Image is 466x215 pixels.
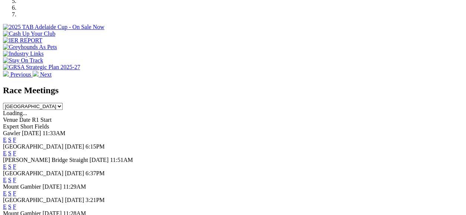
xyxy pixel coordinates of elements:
[3,71,33,78] a: Previous
[43,130,66,136] span: 11:33AM
[8,177,11,183] a: S
[13,150,16,156] a: F
[40,71,52,78] span: Next
[3,190,7,196] a: E
[3,37,42,44] img: IER REPORT
[3,197,63,203] span: [GEOGRAPHIC_DATA]
[8,137,11,143] a: S
[65,170,84,176] span: [DATE]
[19,117,30,123] span: Date
[3,57,43,64] img: Stay On Track
[8,163,11,170] a: S
[86,143,105,150] span: 6:15PM
[13,137,16,143] a: F
[8,203,11,210] a: S
[3,123,19,130] span: Expert
[3,137,7,143] a: E
[63,183,86,190] span: 11:29AM
[3,170,63,176] span: [GEOGRAPHIC_DATA]
[89,157,109,163] span: [DATE]
[33,71,39,76] img: chevron-right-pager-white.svg
[3,130,20,136] span: Gawler
[3,163,7,170] a: E
[3,71,9,76] img: chevron-left-pager-white.svg
[3,44,57,51] img: Greyhounds As Pets
[22,130,41,136] span: [DATE]
[8,150,11,156] a: S
[3,64,80,71] img: GRSA Strategic Plan 2025-27
[3,117,18,123] span: Venue
[65,197,84,203] span: [DATE]
[3,51,44,57] img: Industry Links
[3,203,7,210] a: E
[3,30,55,37] img: Cash Up Your Club
[3,143,63,150] span: [GEOGRAPHIC_DATA]
[33,71,52,78] a: Next
[3,177,7,183] a: E
[3,110,27,116] span: Loading...
[65,143,84,150] span: [DATE]
[86,197,105,203] span: 3:21PM
[3,150,7,156] a: E
[8,190,11,196] a: S
[13,190,16,196] a: F
[3,24,105,30] img: 2025 TAB Adelaide Cup - On Sale Now
[20,123,33,130] span: Short
[13,203,16,210] a: F
[13,163,16,170] a: F
[43,183,62,190] span: [DATE]
[10,71,31,78] span: Previous
[32,117,52,123] span: R1 Start
[3,157,88,163] span: [PERSON_NAME] Bridge Straight
[110,157,133,163] span: 11:51AM
[13,177,16,183] a: F
[86,170,105,176] span: 6:37PM
[3,85,463,95] h2: Race Meetings
[3,183,41,190] span: Mount Gambier
[34,123,49,130] span: Fields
